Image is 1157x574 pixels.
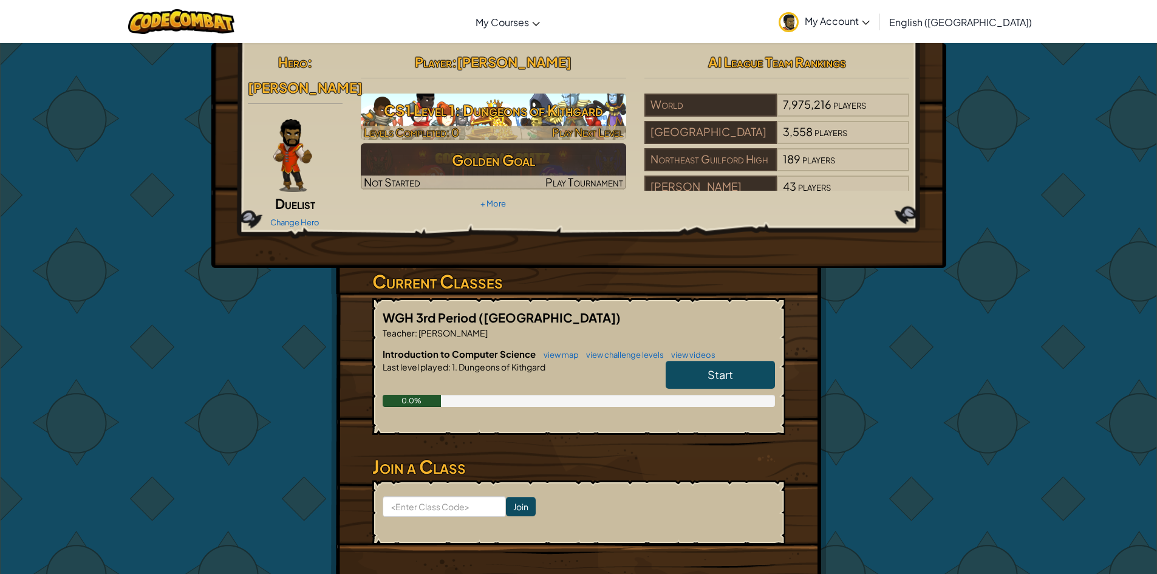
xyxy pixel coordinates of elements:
input: Join [506,497,536,516]
span: Start [708,367,733,381]
span: 1. [451,361,457,372]
span: [PERSON_NAME] [457,53,572,70]
span: players [814,125,847,138]
span: players [798,179,831,193]
div: 0.0% [383,395,442,407]
span: 189 [783,152,800,166]
span: Dungeons of Kithgard [457,361,545,372]
span: [PERSON_NAME] [417,327,488,338]
div: Northeast Guilford High [644,148,777,171]
a: English ([GEOGRAPHIC_DATA]) [883,5,1038,38]
span: 43 [783,179,796,193]
span: players [802,152,835,166]
span: AI League Team Rankings [708,53,846,70]
img: Golden Goal [361,143,626,190]
span: Play Next Level [552,125,623,139]
a: view challenge levels [580,350,664,360]
span: Hero [278,53,307,70]
span: Play Tournament [545,175,623,189]
div: [GEOGRAPHIC_DATA] [644,121,777,144]
a: Change Hero [270,217,319,227]
div: [PERSON_NAME] [644,176,777,199]
span: My Courses [476,16,529,29]
span: Teacher [383,327,415,338]
span: English ([GEOGRAPHIC_DATA]) [889,16,1032,29]
h3: Join a Class [372,453,785,480]
span: WGH 3rd Period [383,310,479,325]
span: : [448,361,451,372]
a: view map [538,350,579,360]
span: : [415,327,417,338]
span: Player [415,53,452,70]
span: Not Started [364,175,420,189]
div: World [644,94,777,117]
span: My Account [805,15,870,27]
h3: Current Classes [372,268,785,295]
span: : [307,53,312,70]
img: CS1 Level 1: Dungeons of Kithgard [361,94,626,140]
span: 7,975,216 [783,97,831,111]
a: [GEOGRAPHIC_DATA]3,558players [644,132,910,146]
span: players [833,97,866,111]
span: Introduction to Computer Science [383,348,538,360]
h3: CS1 Level 1: Dungeons of Kithgard [361,97,626,124]
span: Levels Completed: 0 [364,125,459,139]
span: : [452,53,457,70]
img: avatar [779,12,799,32]
span: Duelist [275,195,315,212]
span: 3,558 [783,125,813,138]
img: duelist-pose.png [273,119,312,192]
a: My Courses [469,5,546,38]
a: World7,975,216players [644,105,910,119]
a: [PERSON_NAME]43players [644,187,910,201]
span: [PERSON_NAME] [248,79,363,96]
img: CodeCombat logo [128,9,234,34]
input: <Enter Class Code> [383,496,506,517]
span: Last level played [383,361,448,372]
a: view videos [665,350,715,360]
a: Northeast Guilford High189players [644,160,910,174]
span: ([GEOGRAPHIC_DATA]) [479,310,621,325]
h3: Golden Goal [361,146,626,174]
a: Play Next Level [361,94,626,140]
a: + More [480,199,506,208]
a: My Account [773,2,876,41]
a: Golden GoalNot StartedPlay Tournament [361,143,626,190]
